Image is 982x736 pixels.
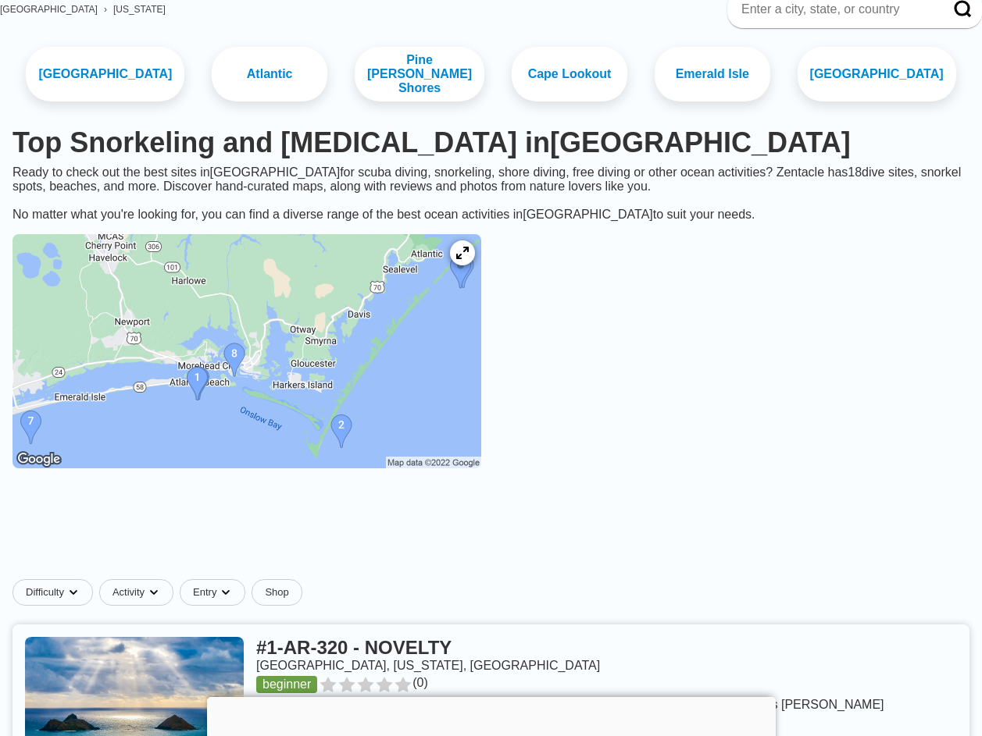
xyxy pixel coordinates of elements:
[180,579,252,606] button: Entrydropdown caret
[112,586,145,599] span: Activity
[655,47,770,101] a: Emerald Isle
[112,496,870,567] iframe: Advertisement
[26,586,64,599] span: Difficulty
[148,586,160,599] img: dropdown caret
[798,47,956,101] a: [GEOGRAPHIC_DATA]
[355,47,484,101] a: Pine [PERSON_NAME] Shores
[67,586,80,599] img: dropdown caret
[252,579,302,606] a: Shop
[12,126,970,159] h1: Top Snorkeling and [MEDICAL_DATA] in [GEOGRAPHIC_DATA]
[220,586,232,599] img: dropdown caret
[12,579,99,606] button: Difficultydropdown caret
[26,47,184,101] a: [GEOGRAPHIC_DATA]
[212,47,327,101] a: Atlantic
[113,4,166,15] a: [US_STATE]
[12,234,481,468] img: Carteret County dive site map
[512,47,627,101] a: Cape Lookout
[740,2,932,17] input: Enter a city, state, or country
[99,579,180,606] button: Activitydropdown caret
[104,4,107,15] span: ›
[193,586,216,599] span: Entry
